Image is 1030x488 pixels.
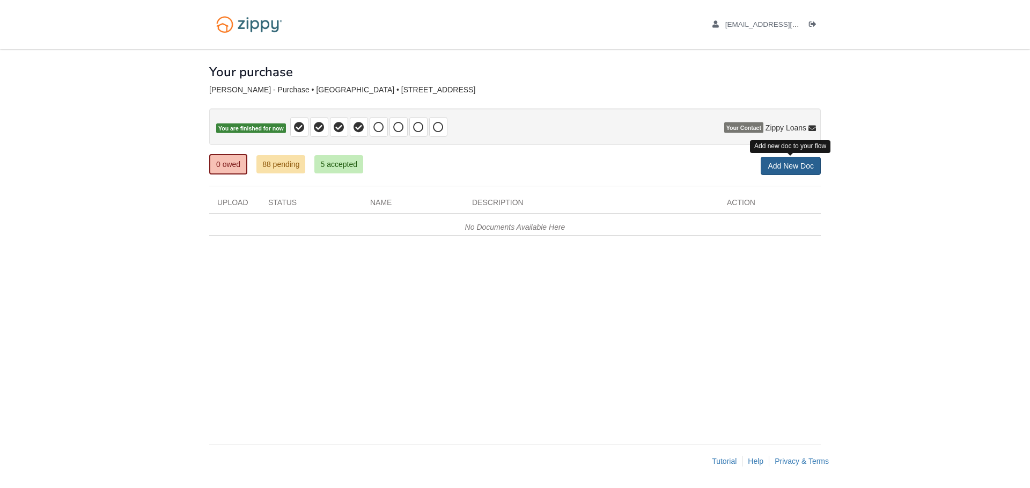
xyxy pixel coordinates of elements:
a: Add New Doc [761,157,821,175]
span: You are finished for now [216,123,286,134]
a: Log out [809,20,821,31]
a: Tutorial [712,457,737,465]
a: edit profile [712,20,848,31]
div: Upload [209,197,260,213]
a: 88 pending [256,155,305,173]
div: [PERSON_NAME] - Purchase • [GEOGRAPHIC_DATA] • [STREET_ADDRESS] [209,85,821,94]
h1: Your purchase [209,65,293,79]
a: 0 owed [209,154,247,174]
span: Zippy Loans [766,122,806,133]
em: No Documents Available Here [465,223,565,231]
span: whymatt545@gmail.com [725,20,848,28]
div: Add new doc to your flow [750,140,830,152]
a: Help [748,457,763,465]
div: Description [464,197,719,213]
a: Privacy & Terms [775,457,829,465]
div: Status [260,197,362,213]
span: Your Contact [724,122,763,133]
a: 5 accepted [314,155,363,173]
img: Logo [209,11,289,38]
div: Name [362,197,464,213]
div: Action [719,197,821,213]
